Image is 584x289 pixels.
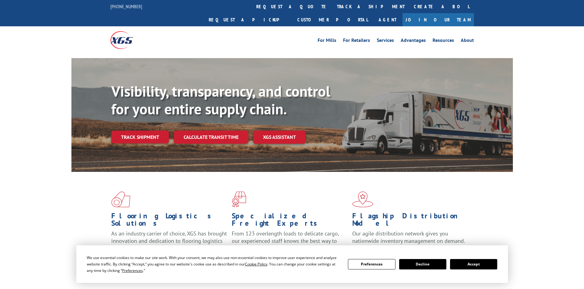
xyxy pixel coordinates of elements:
button: Decline [399,259,446,269]
h1: Flagship Distribution Model [352,212,468,230]
h1: Specialized Freight Experts [232,212,348,230]
div: We use essential cookies to make our site work. With your consent, we may also use non-essential ... [87,254,341,274]
a: Agent [372,13,403,26]
a: [PHONE_NUMBER] [110,3,142,9]
p: From 123 overlength loads to delicate cargo, our experienced staff knows the best way to move you... [232,230,348,257]
a: For Mills [318,38,336,45]
button: Accept [450,259,497,269]
span: Preferences [122,268,143,273]
button: Preferences [348,259,395,269]
a: Services [377,38,394,45]
img: xgs-icon-flagship-distribution-model-red [352,191,373,207]
span: Our agile distribution network gives you nationwide inventory management on demand. [352,230,465,244]
span: As an industry carrier of choice, XGS has brought innovation and dedication to flooring logistics... [111,230,227,252]
img: xgs-icon-total-supply-chain-intelligence-red [111,191,130,207]
a: Calculate transit time [174,131,248,144]
a: XGS ASSISTANT [253,131,306,144]
img: xgs-icon-focused-on-flooring-red [232,191,246,207]
a: Resources [433,38,454,45]
a: Join Our Team [403,13,474,26]
a: For Retailers [343,38,370,45]
b: Visibility, transparency, and control for your entire supply chain. [111,82,330,118]
h1: Flooring Logistics Solutions [111,212,227,230]
a: Track shipment [111,131,169,143]
a: Customer Portal [293,13,372,26]
div: Cookie Consent Prompt [76,245,508,283]
a: Advantages [401,38,426,45]
a: About [461,38,474,45]
a: Request a pickup [204,13,293,26]
span: Cookie Policy [245,261,267,267]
